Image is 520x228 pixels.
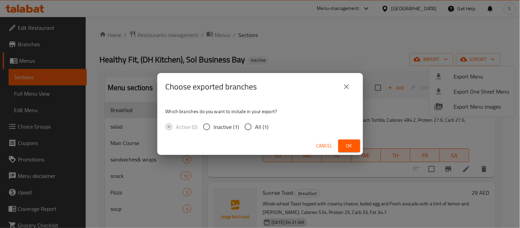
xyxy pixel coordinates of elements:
[166,108,355,115] p: Which branches do you want to include in your export?
[316,142,333,150] span: Cancel
[214,123,239,131] span: Inactive (1)
[176,123,198,131] span: Active (0)
[314,140,336,152] button: Cancel
[338,79,355,95] button: close
[255,123,269,131] span: All (1)
[166,81,257,92] h2: Choose exported branches
[344,142,355,150] span: Ok
[338,140,360,152] button: Ok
